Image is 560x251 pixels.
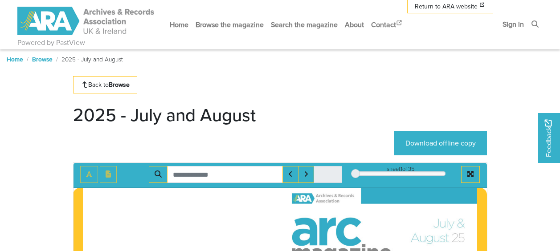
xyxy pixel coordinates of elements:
a: Download offline copy [394,131,487,155]
button: Search [149,166,168,183]
a: Back toBrowse [73,76,138,93]
span: Feedback [543,119,554,157]
span: 1 [401,165,402,173]
button: Toggle text selection (Alt+T) [80,166,98,183]
a: Home [166,13,192,36]
input: Search for [167,166,283,183]
a: Browse the magazine [192,13,267,36]
div: sheet of 35 [356,165,446,173]
strong: Browse [109,80,130,89]
a: Would you like to provide feedback? [538,113,560,163]
a: Browse [32,55,53,64]
a: Search the magazine [267,13,341,36]
a: Contact [368,13,407,36]
button: Previous Match [282,166,298,183]
span: 2025 - July and August [61,55,123,64]
button: Open transcription window [100,166,117,183]
img: ARA - ARC Magazine | Powered by PastView [17,7,155,35]
span: Return to ARA website [415,2,478,11]
a: Powered by PastView [17,37,85,48]
button: Full screen mode [461,166,480,183]
a: Home [7,55,23,64]
button: Next Match [298,166,314,183]
h1: 2025 - July and August [73,104,256,125]
a: Sign in [499,12,527,36]
a: About [341,13,368,36]
a: ARA - ARC Magazine | Powered by PastView logo [17,2,155,40]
